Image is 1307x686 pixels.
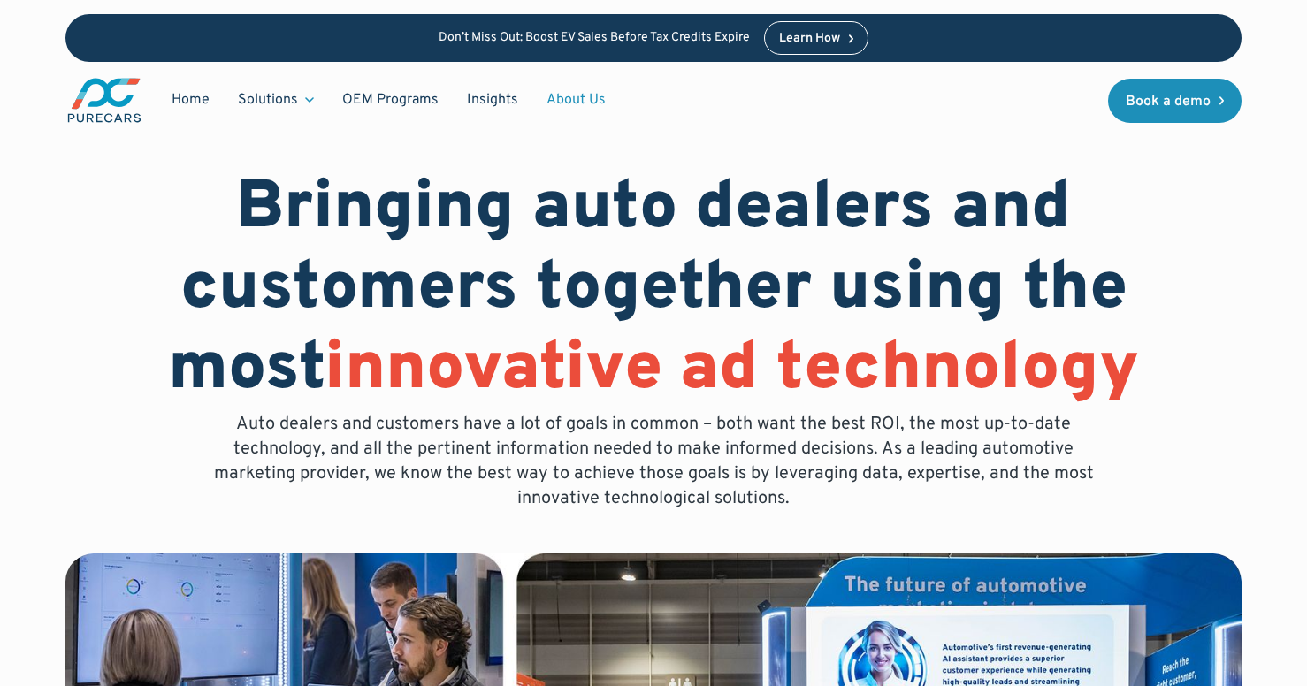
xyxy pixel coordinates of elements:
[1108,79,1242,123] a: Book a demo
[201,412,1106,511] p: Auto dealers and customers have a lot of goals in common – both want the best ROI, the most up-to...
[1126,95,1211,109] div: Book a demo
[328,83,453,117] a: OEM Programs
[65,76,143,125] img: purecars logo
[453,83,532,117] a: Insights
[65,170,1242,412] h1: Bringing auto dealers and customers together using the most
[779,33,840,45] div: Learn How
[238,90,298,110] div: Solutions
[764,21,869,55] a: Learn How
[157,83,224,117] a: Home
[532,83,620,117] a: About Us
[439,31,750,46] p: Don’t Miss Out: Boost EV Sales Before Tax Credits Expire
[65,76,143,125] a: main
[224,83,328,117] div: Solutions
[325,328,1139,413] span: innovative ad technology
